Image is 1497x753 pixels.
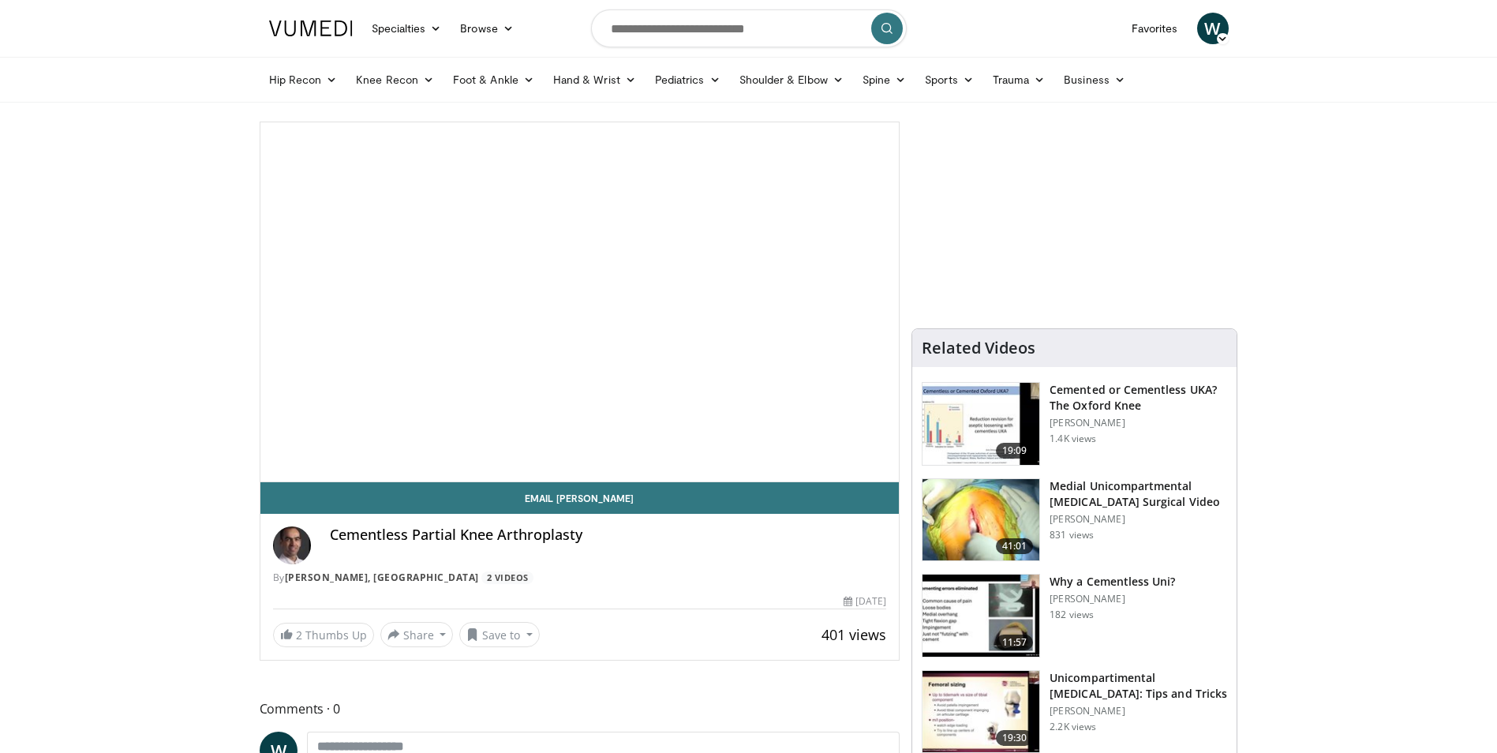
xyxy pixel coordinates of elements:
[1050,670,1227,702] h3: Unicompartimental [MEDICAL_DATA]: Tips and Tricks
[451,13,523,44] a: Browse
[1050,593,1175,605] p: [PERSON_NAME]
[1050,382,1227,414] h3: Cemented or Cementless UKA? The Oxford Knee
[923,383,1039,465] img: 9b642bfc-d7b4-4039-b074-6567d34ad43b.150x105_q85_crop-smart_upscale.jpg
[380,622,454,647] button: Share
[1050,529,1094,541] p: 831 views
[844,594,886,609] div: [DATE]
[481,571,533,585] a: 2 Videos
[260,699,900,719] span: Comments 0
[1050,705,1227,717] p: [PERSON_NAME]
[260,482,900,514] a: Email [PERSON_NAME]
[996,635,1034,650] span: 11:57
[296,627,302,642] span: 2
[853,64,915,96] a: Spine
[1050,433,1096,445] p: 1.4K views
[346,64,443,96] a: Knee Recon
[260,64,347,96] a: Hip Recon
[459,622,540,647] button: Save to
[923,479,1039,561] img: 93948056-05c6-4d9e-b227-8658730fb1fb.150x105_q85_crop-smart_upscale.jpg
[730,64,853,96] a: Shoulder & Elbow
[285,571,479,584] a: [PERSON_NAME], [GEOGRAPHIC_DATA]
[273,623,374,647] a: 2 Thumbs Up
[996,538,1034,554] span: 41:01
[956,122,1193,319] iframe: Advertisement
[1050,721,1096,733] p: 2.2K views
[646,64,730,96] a: Pediatrics
[1050,478,1227,510] h3: Medial Unicompartmental [MEDICAL_DATA] Surgical Video
[330,526,887,544] h4: Cementless Partial Knee Arthroplasty
[591,9,907,47] input: Search topics, interventions
[273,526,311,564] img: Avatar
[922,478,1227,562] a: 41:01 Medial Unicompartmental [MEDICAL_DATA] Surgical Video [PERSON_NAME] 831 views
[443,64,544,96] a: Foot & Ankle
[922,382,1227,466] a: 19:09 Cemented or Cementless UKA? The Oxford Knee [PERSON_NAME] 1.4K views
[273,571,887,585] div: By
[923,575,1039,657] img: 6087ab70-04a4-429c-a449-3e4b8591dae6.150x105_q85_crop-smart_upscale.jpg
[1197,13,1229,44] a: W
[544,64,646,96] a: Hand & Wrist
[983,64,1055,96] a: Trauma
[269,21,353,36] img: VuMedi Logo
[922,339,1035,358] h4: Related Videos
[915,64,983,96] a: Sports
[1122,13,1188,44] a: Favorites
[922,574,1227,657] a: 11:57 Why a Cementless Uni? [PERSON_NAME] 182 views
[996,730,1034,746] span: 19:30
[1050,609,1094,621] p: 182 views
[1050,417,1227,429] p: [PERSON_NAME]
[362,13,451,44] a: Specialties
[821,625,886,644] span: 401 views
[923,671,1039,753] img: 34adc136-36cb-4ce5-a468-8fad6d023baf.150x105_q85_crop-smart_upscale.jpg
[1050,574,1175,590] h3: Why a Cementless Uni?
[1054,64,1135,96] a: Business
[260,122,900,482] video-js: Video Player
[1050,513,1227,526] p: [PERSON_NAME]
[996,443,1034,459] span: 19:09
